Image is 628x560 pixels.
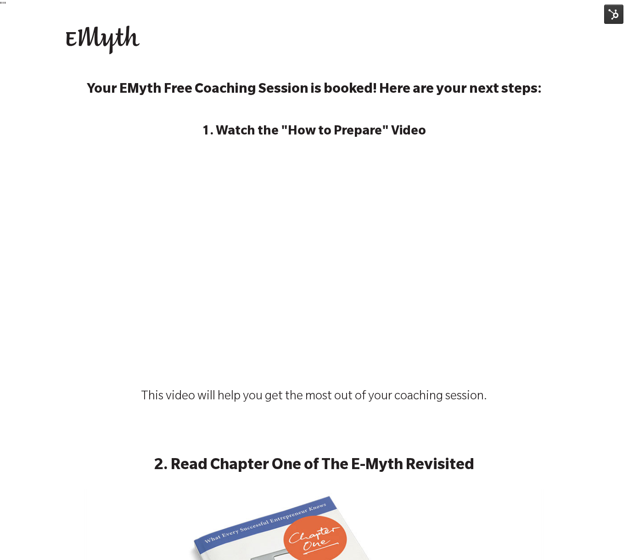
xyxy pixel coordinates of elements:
strong: 1. Watch the "How to Prepare" Video [202,125,426,139]
span: This video will help you get the most out of your coaching session. [141,390,487,404]
iframe: Chat Widget [423,494,628,560]
strong: 2. Read Chapter One of The E-Myth Revisited [154,458,474,475]
img: EMyth [66,26,140,54]
img: HubSpot Tools Menu Toggle [604,5,623,24]
iframe: HubSpot Video [119,153,509,372]
strong: Your EMyth Free Coaching Session is booked! Here are your next steps: [87,83,542,98]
